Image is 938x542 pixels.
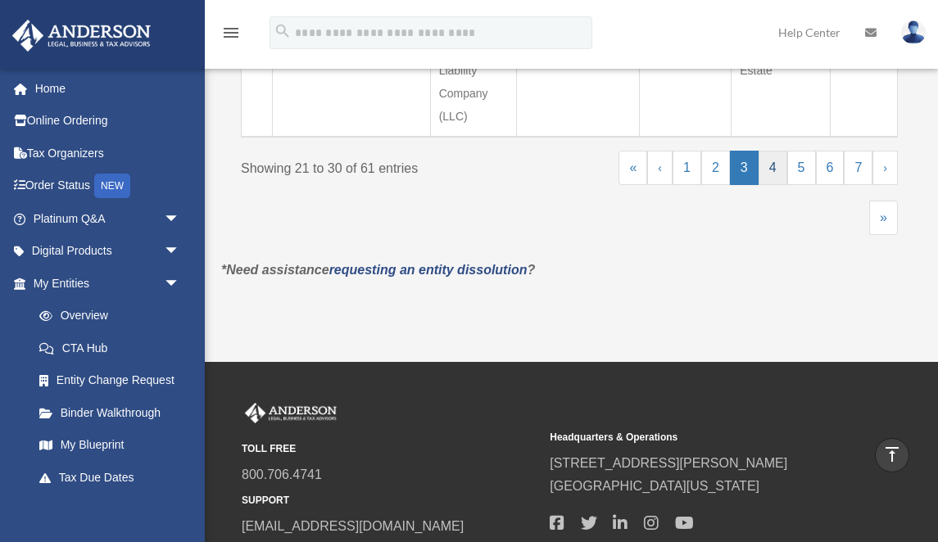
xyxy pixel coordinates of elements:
[23,364,197,397] a: Entity Change Request
[164,235,197,269] span: arrow_drop_down
[241,151,557,180] div: Showing 21 to 30 of 61 entries
[242,519,464,533] a: [EMAIL_ADDRESS][DOMAIN_NAME]
[816,151,845,185] a: 6
[550,429,846,446] small: Headquarters & Operations
[875,438,909,472] a: vertical_align_top
[673,151,701,185] a: 1
[23,332,197,364] a: CTA Hub
[647,151,673,185] a: Previous
[94,174,130,198] div: NEW
[221,29,241,43] a: menu
[730,151,759,185] a: 3
[23,461,197,494] a: Tax Due Dates
[901,20,926,44] img: User Pic
[242,492,538,509] small: SUPPORT
[639,28,731,138] td: [US_STATE]
[516,28,639,138] td: Disregarded Entity
[7,20,156,52] img: Anderson Advisors Platinum Portal
[11,72,205,105] a: Home
[11,137,205,169] a: Tax Organizers
[242,440,538,458] small: TOLL FREE
[242,467,322,481] a: 800.706.4741
[619,151,647,185] a: First
[11,235,205,268] a: Digital Productsarrow_drop_down
[11,169,205,203] a: Order StatusNEW
[759,151,787,185] a: 4
[274,22,292,40] i: search
[882,445,902,464] i: vertical_align_top
[164,267,197,300] span: arrow_drop_down
[844,151,872,185] a: 7
[221,23,241,43] i: menu
[221,263,535,277] em: *Need assistance ?
[872,151,898,185] a: Next
[329,263,528,277] a: requesting an entity dissolution
[11,267,197,300] a: My Entitiesarrow_drop_down
[430,28,516,138] td: Limited Liability Company (LLC)
[242,403,340,424] img: Anderson Advisors Platinum Portal
[550,456,787,470] a: [STREET_ADDRESS][PERSON_NAME]
[869,201,898,235] a: Last
[701,151,730,185] a: 2
[23,300,188,332] a: Overview
[23,396,197,429] a: Binder Walkthrough
[787,151,816,185] a: 5
[273,28,431,138] td: La Chilera III, LLC
[550,479,759,493] a: [GEOGRAPHIC_DATA][US_STATE]
[164,202,197,236] span: arrow_drop_down
[11,202,205,235] a: Platinum Q&Aarrow_drop_down
[11,105,205,138] a: Online Ordering
[23,429,197,462] a: My Blueprint
[732,28,831,138] td: Rental Real Estate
